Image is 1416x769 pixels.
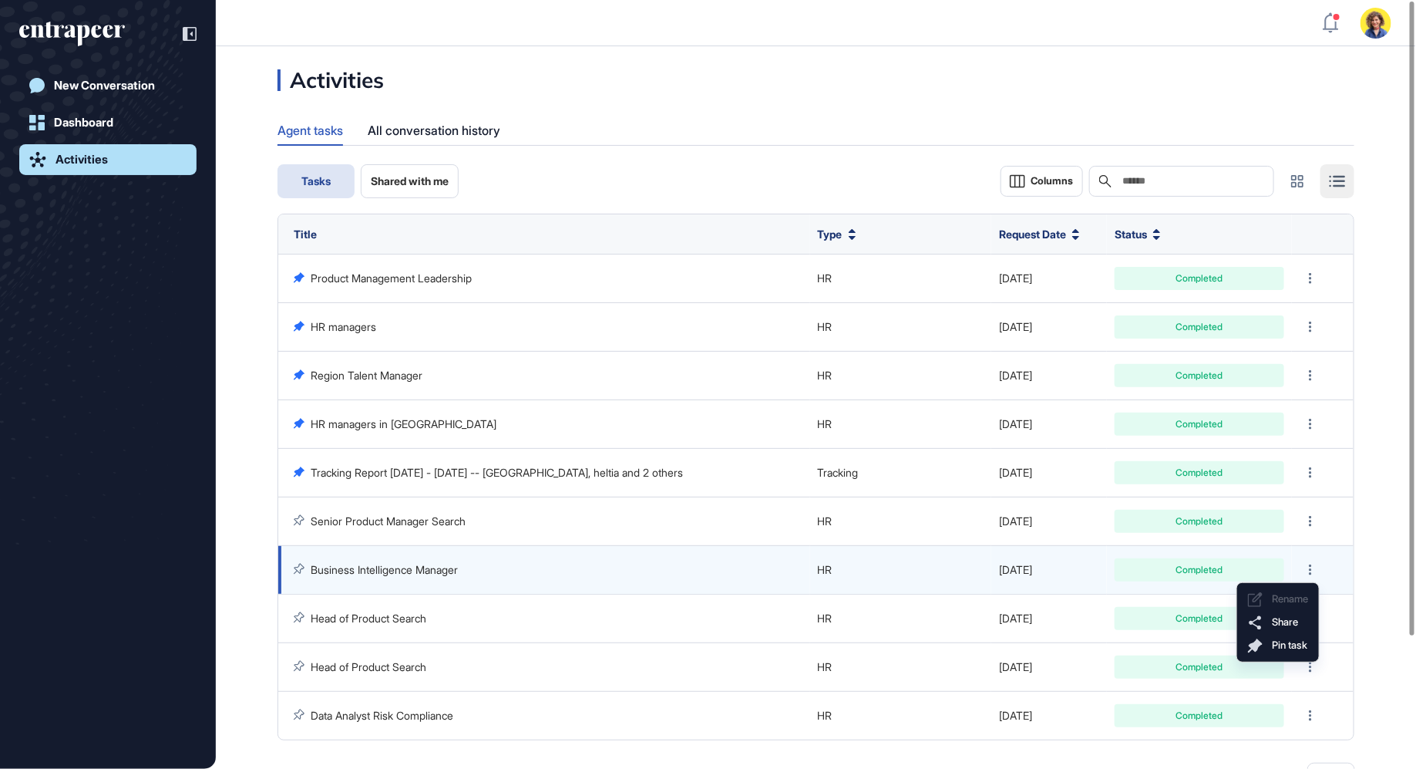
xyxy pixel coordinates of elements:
[311,563,458,576] a: Business Intelligence Manager
[311,660,426,673] a: Head of Product Search
[1126,663,1273,672] div: Completed
[1001,166,1083,197] button: Columns
[999,369,1032,382] span: [DATE]
[818,660,832,673] span: HR
[999,514,1032,528] span: [DATE]
[999,320,1032,333] span: [DATE]
[999,563,1032,576] span: [DATE]
[277,116,343,144] div: Agent tasks
[999,226,1066,242] span: Request Date
[301,175,331,187] span: Tasks
[311,369,422,382] a: Region Talent Manager
[277,164,355,198] button: Tasks
[1126,468,1273,477] div: Completed
[818,709,832,722] span: HR
[294,228,317,241] span: Title
[1272,639,1307,651] span: Pin task
[1272,616,1298,628] span: Share
[1361,8,1391,39] img: user-avatar
[1126,565,1273,575] div: Completed
[818,466,859,479] span: Tracking
[818,563,832,576] span: HR
[1126,274,1273,283] div: Completed
[1126,517,1273,526] div: Completed
[818,514,832,528] span: HR
[999,417,1032,430] span: [DATE]
[999,272,1032,285] span: [DATE]
[361,164,459,198] button: Shared with me
[19,107,197,138] a: Dashboard
[311,709,453,722] a: Data Analyst Risk Compliance
[1126,322,1273,332] div: Completed
[55,153,108,167] div: Activities
[19,22,125,46] div: entrapeer-logo
[818,226,843,242] span: Type
[277,69,384,91] div: Activities
[371,175,449,187] span: Shared with me
[999,466,1032,479] span: [DATE]
[999,660,1032,673] span: [DATE]
[1126,711,1273,720] div: Completed
[1115,226,1147,242] span: Status
[311,272,472,285] a: Product Management Leadership
[818,226,856,242] button: Type
[311,320,376,333] a: HR managers
[19,70,197,101] a: New Conversation
[1126,371,1273,380] div: Completed
[999,612,1032,625] span: [DATE]
[818,369,832,382] span: HR
[1126,420,1273,429] div: Completed
[1115,226,1161,242] button: Status
[54,79,155,93] div: New Conversation
[1126,614,1273,623] div: Completed
[818,272,832,285] span: HR
[1031,175,1073,187] span: Columns
[818,612,832,625] span: HR
[311,466,683,479] a: Tracking Report [DATE] - [DATE] -- [GEOGRAPHIC_DATA], heltia and 2 others
[999,226,1080,242] button: Request Date
[818,417,832,430] span: HR
[311,612,426,625] a: Head of Product Search
[311,514,466,528] a: Senior Product Manager Search
[311,417,496,430] a: HR managers in [GEOGRAPHIC_DATA]
[818,320,832,333] span: HR
[54,116,113,130] div: Dashboard
[999,709,1032,722] span: [DATE]
[368,116,500,146] div: All conversation history
[19,144,197,175] a: Activities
